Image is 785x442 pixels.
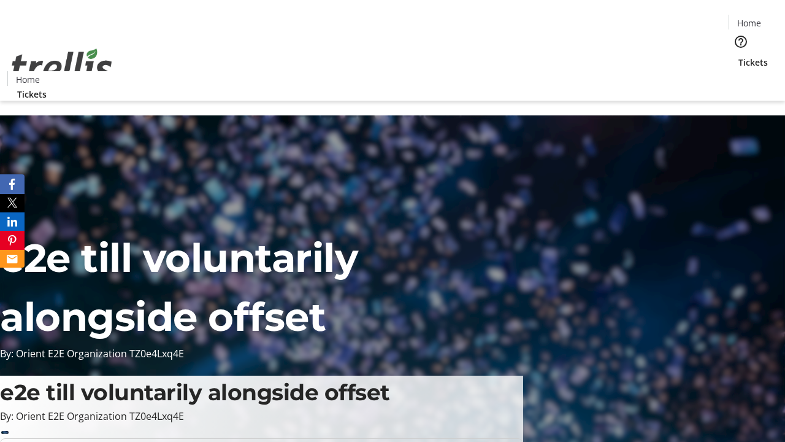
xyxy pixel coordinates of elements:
[729,69,753,93] button: Cart
[729,56,778,69] a: Tickets
[7,88,56,101] a: Tickets
[729,17,768,29] a: Home
[7,35,117,96] img: Orient E2E Organization TZ0e4Lxq4E's Logo
[16,73,40,86] span: Home
[738,56,768,69] span: Tickets
[737,17,761,29] span: Home
[8,73,47,86] a: Home
[17,88,47,101] span: Tickets
[729,29,753,54] button: Help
